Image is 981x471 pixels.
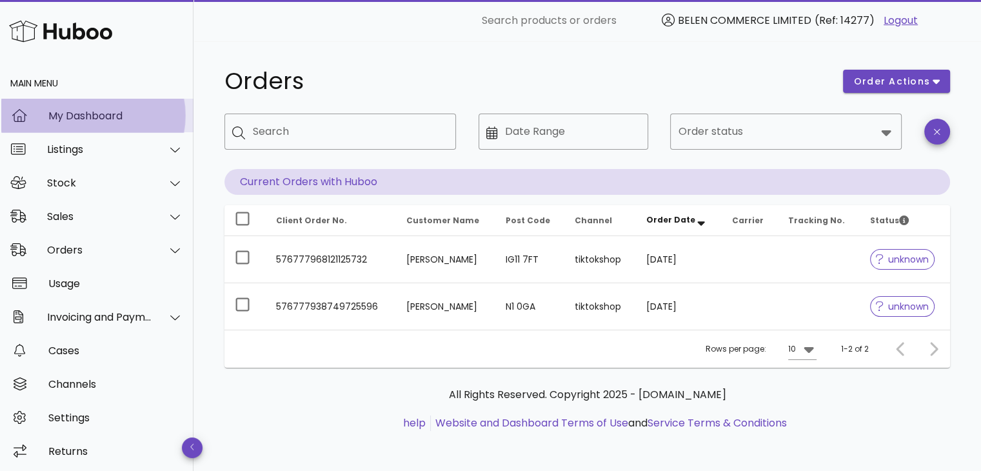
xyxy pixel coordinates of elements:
div: 10 [788,343,796,355]
span: Carrier [732,215,764,226]
div: Rows per page: [706,330,817,368]
a: Service Terms & Conditions [648,416,787,430]
td: IG11 7FT [495,236,564,283]
th: Status [860,205,950,236]
div: Returns [48,445,183,457]
a: Website and Dashboard Terms of Use [435,416,628,430]
span: Client Order No. [276,215,347,226]
div: My Dashboard [48,110,183,122]
span: BELEN COMMERCE LIMITED [678,13,811,28]
div: Order status [670,114,902,150]
a: Logout [884,13,918,28]
span: unknown [876,302,929,311]
td: 576777938749725596 [266,283,396,330]
li: and [431,416,787,431]
span: unknown [876,255,929,264]
td: [PERSON_NAME] [396,283,495,330]
span: Order Date [646,214,695,225]
td: 576777968121125732 [266,236,396,283]
div: Stock [47,177,152,189]
div: Listings [47,143,152,155]
th: Customer Name [396,205,495,236]
button: order actions [843,70,950,93]
p: Current Orders with Huboo [224,169,950,195]
td: [DATE] [636,236,722,283]
th: Channel [564,205,635,236]
td: tiktokshop [564,283,635,330]
span: order actions [853,75,931,88]
div: Settings [48,412,183,424]
th: Tracking No. [777,205,859,236]
div: Usage [48,277,183,290]
div: 1-2 of 2 [841,343,869,355]
span: Channel [575,215,612,226]
a: help [403,416,426,430]
th: Post Code [495,205,564,236]
td: [PERSON_NAME] [396,236,495,283]
td: [DATE] [636,283,722,330]
span: Status [870,215,909,226]
th: Order Date: Sorted descending. Activate to remove sorting. [636,205,722,236]
span: Tracking No. [788,215,844,226]
div: Orders [47,244,152,256]
p: All Rights Reserved. Copyright 2025 - [DOMAIN_NAME] [235,387,940,403]
div: 10Rows per page: [788,339,817,359]
div: Channels [48,378,183,390]
span: Customer Name [406,215,479,226]
span: (Ref: 14277) [815,13,875,28]
img: Huboo Logo [9,17,112,45]
td: tiktokshop [564,236,635,283]
th: Client Order No. [266,205,396,236]
th: Carrier [722,205,777,236]
td: N1 0GA [495,283,564,330]
div: Cases [48,345,183,357]
div: Sales [47,210,152,223]
span: Post Code [506,215,550,226]
h1: Orders [224,70,827,93]
div: Invoicing and Payments [47,311,152,323]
